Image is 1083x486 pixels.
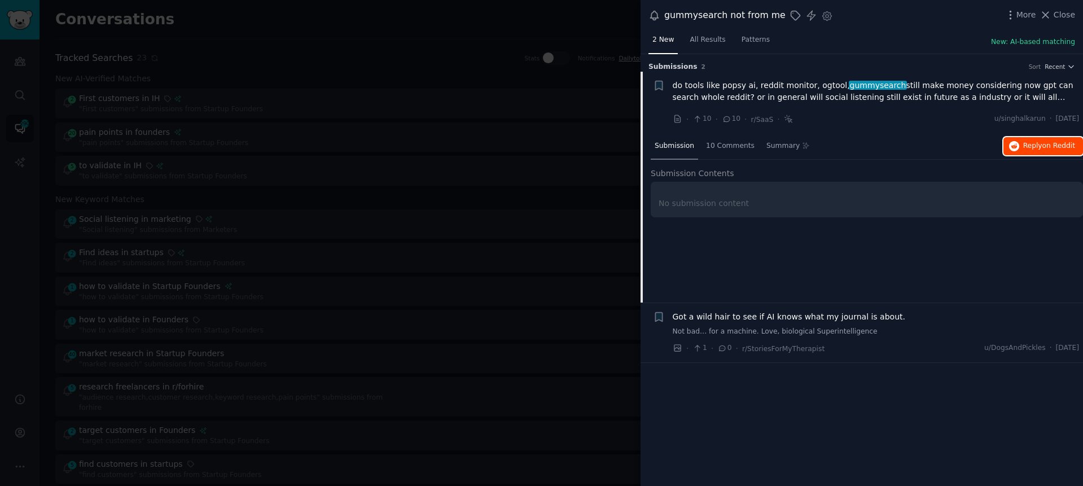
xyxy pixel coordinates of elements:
[1040,9,1075,21] button: Close
[991,37,1075,47] button: New: AI-based matching
[655,141,694,151] span: Submission
[690,35,725,45] span: All Results
[686,31,729,54] a: All Results
[1056,343,1079,353] span: [DATE]
[1045,63,1065,71] span: Recent
[651,168,734,179] span: Submission Contents
[1023,141,1075,151] span: Reply
[692,114,711,124] span: 10
[711,343,713,354] span: ·
[777,113,779,125] span: ·
[742,35,770,45] span: Patterns
[717,343,731,353] span: 0
[716,113,718,125] span: ·
[673,311,905,323] a: Got a wild hair to see if AI knows what my journal is about.
[659,198,1075,209] div: No submission content
[1003,137,1083,155] button: Replyon Reddit
[706,141,755,151] span: 10 Comments
[673,327,1080,337] a: Not bad… for a machine. Love, biological Superintelligence
[722,114,740,124] span: 10
[673,80,1080,103] span: do tools like popsy ai, reddit monitor, ogtool, still make money considering now gpt can search w...
[994,114,1046,124] span: u/singhalkarun
[1056,114,1079,124] span: [DATE]
[744,113,747,125] span: ·
[1042,142,1075,150] span: on Reddit
[686,113,689,125] span: ·
[1005,9,1036,21] button: More
[1045,63,1075,71] button: Recent
[751,116,774,124] span: r/SaaS
[1054,9,1075,21] span: Close
[742,345,825,353] span: r/StoriesForMyTherapist
[652,35,674,45] span: 2 New
[736,343,738,354] span: ·
[1050,114,1052,124] span: ·
[701,63,705,70] span: 2
[766,141,800,151] span: Summary
[648,31,678,54] a: 2 New
[849,81,907,90] span: gummysearch
[686,343,689,354] span: ·
[648,62,698,72] span: Submission s
[1029,63,1041,71] div: Sort
[673,80,1080,103] a: do tools like popsy ai, reddit monitor, ogtool,gummysearchstill make money considering now gpt ca...
[1050,343,1052,353] span: ·
[664,8,786,23] div: gummysearch not from me
[692,343,707,353] span: 1
[1016,9,1036,21] span: More
[738,31,774,54] a: Patterns
[984,343,1046,353] span: u/DogsAndPickles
